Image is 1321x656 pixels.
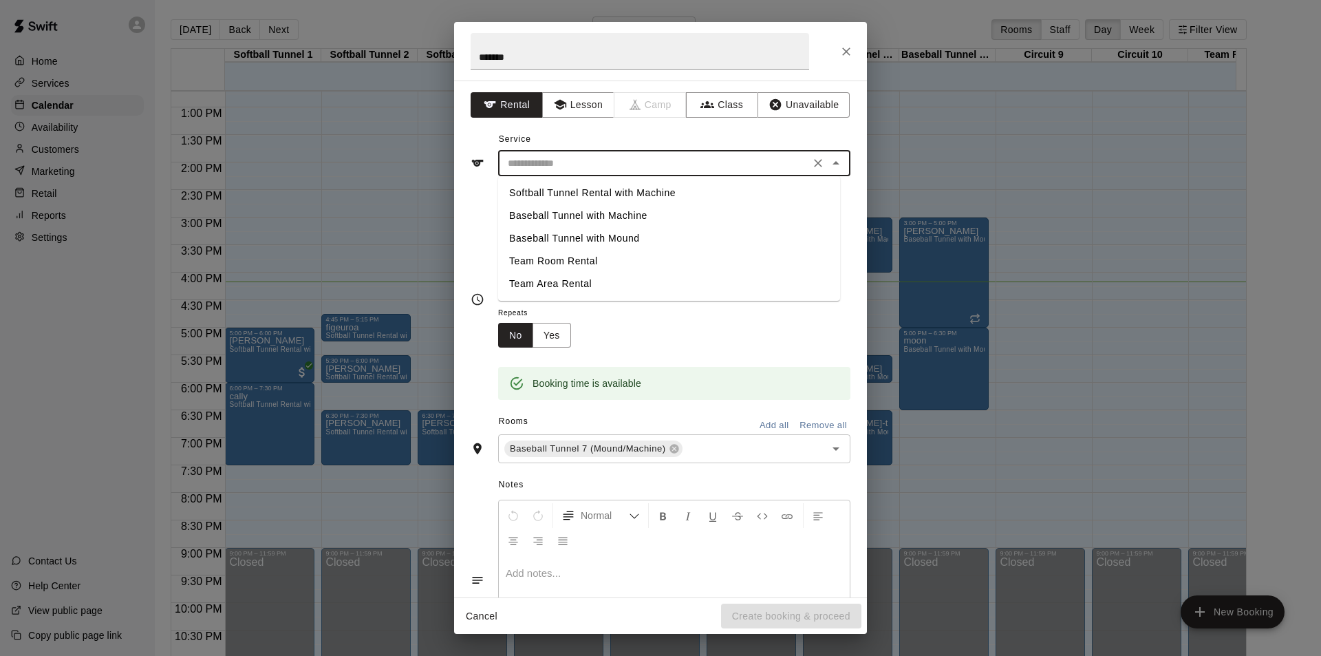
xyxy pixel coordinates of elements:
[542,92,614,118] button: Lesson
[504,442,672,456] span: Baseball Tunnel 7 (Mound/Machine)
[471,442,484,456] svg: Rooms
[498,250,840,273] li: Team Room Rental
[826,439,846,458] button: Open
[581,509,629,522] span: Normal
[701,503,724,528] button: Format Underline
[504,441,683,457] div: Baseball Tunnel 7 (Mound/Machine)
[471,573,484,587] svg: Notes
[676,503,700,528] button: Format Italics
[752,415,796,436] button: Add all
[533,323,571,348] button: Yes
[556,503,645,528] button: Formatting Options
[471,293,484,306] svg: Timing
[498,273,840,295] li: Team Area Rental
[533,371,641,396] div: Booking time is available
[826,154,846,173] button: Close
[499,474,850,496] span: Notes
[751,503,774,528] button: Insert Code
[498,182,840,204] li: Softball Tunnel Rental with Machine
[502,503,525,528] button: Undo
[471,92,543,118] button: Rental
[502,528,525,553] button: Center Align
[652,503,675,528] button: Format Bold
[498,323,571,348] div: outlined button group
[460,604,504,629] button: Cancel
[775,503,799,528] button: Insert Link
[499,416,528,426] span: Rooms
[498,227,840,250] li: Baseball Tunnel with Mound
[499,134,531,144] span: Service
[806,503,830,528] button: Left Align
[686,92,758,118] button: Class
[808,154,828,173] button: Clear
[526,503,550,528] button: Redo
[726,503,749,528] button: Format Strikethrough
[796,415,850,436] button: Remove all
[614,92,687,118] span: Camps can only be created in the Services page
[498,304,582,323] span: Repeats
[834,39,859,64] button: Close
[498,204,840,227] li: Baseball Tunnel with Machine
[498,323,533,348] button: No
[471,156,484,170] svg: Service
[758,92,850,118] button: Unavailable
[526,528,550,553] button: Right Align
[551,528,574,553] button: Justify Align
